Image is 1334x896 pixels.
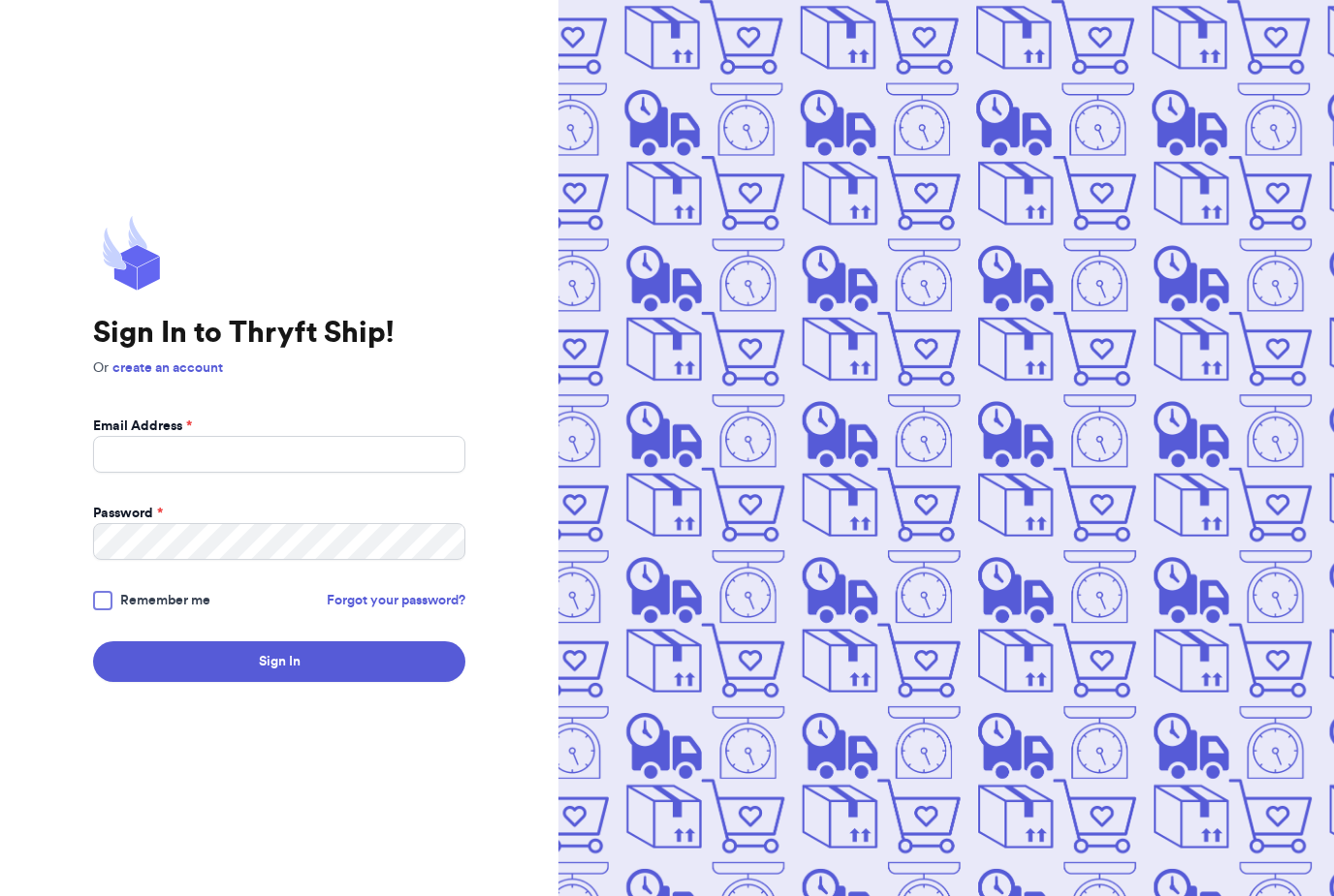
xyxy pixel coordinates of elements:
[93,641,465,682] button: Sign In
[93,316,465,351] h1: Sign In to Thryft Ship!
[112,361,223,375] a: create an account
[120,591,210,610] span: Remember me
[93,358,465,378] p: Or
[93,417,192,436] label: Email Address
[93,504,163,523] label: Password
[327,591,465,610] a: Forgot your password?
